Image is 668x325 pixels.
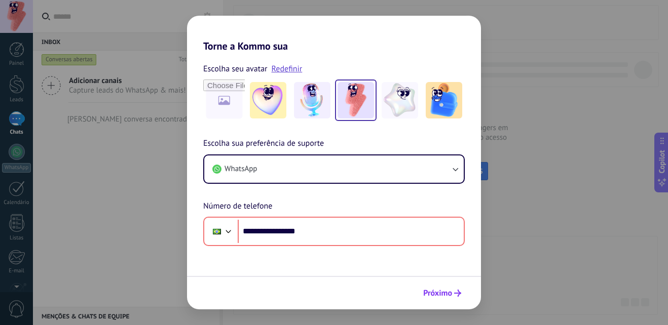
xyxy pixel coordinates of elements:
a: Redefinir [272,64,303,74]
button: Próximo [419,285,466,302]
span: Escolha seu avatar [203,62,268,75]
span: Número de telefone [203,200,272,213]
img: -2.jpeg [294,82,330,118]
img: -4.jpeg [382,82,418,118]
h2: Torne a Kommo sua [187,16,481,52]
button: WhatsApp [204,155,464,183]
img: -3.jpeg [338,82,374,118]
img: -5.jpeg [426,82,462,118]
span: Próximo [423,290,452,297]
span: WhatsApp [225,164,257,174]
span: Escolha sua preferência de suporte [203,137,324,150]
img: -1.jpeg [250,82,286,118]
div: Brazil: + 55 [207,221,227,242]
